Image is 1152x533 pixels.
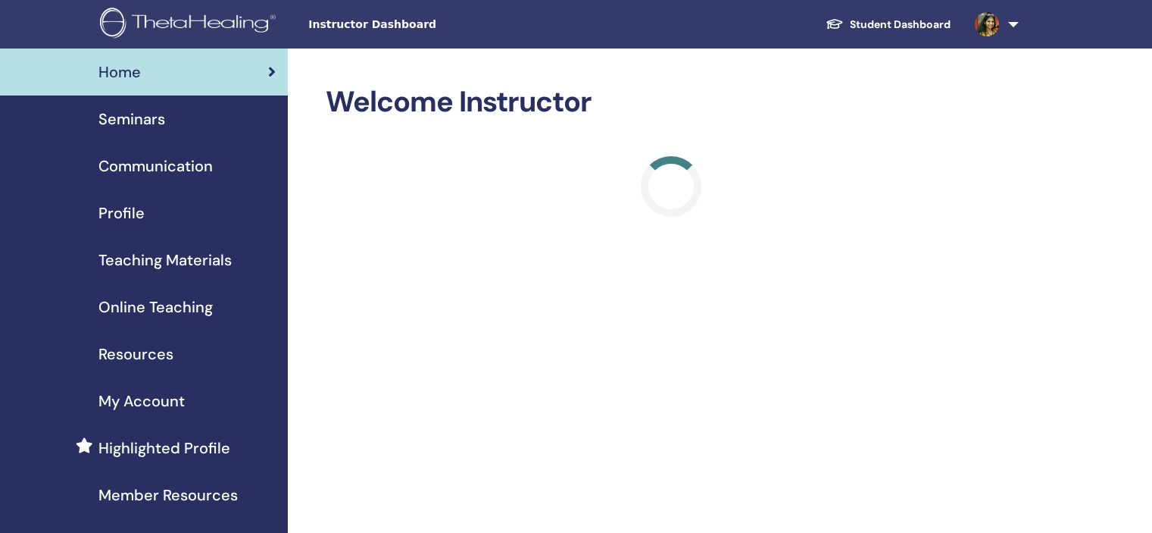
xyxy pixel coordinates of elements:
span: Communication [98,155,213,177]
span: Teaching Materials [98,249,232,271]
span: Home [98,61,141,83]
span: Instructor Dashboard [308,17,535,33]
span: Resources [98,343,173,365]
span: Member Resources [98,484,238,506]
span: Profile [98,202,145,224]
a: Student Dashboard [813,11,963,39]
img: default.jpg [975,12,999,36]
span: Highlighted Profile [98,437,230,459]
span: My Account [98,390,185,412]
span: Seminars [98,108,165,130]
img: graduation-cap-white.svg [826,17,844,30]
img: logo.png [100,8,281,42]
h2: Welcome Instructor [326,85,1016,120]
span: Online Teaching [98,296,213,318]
